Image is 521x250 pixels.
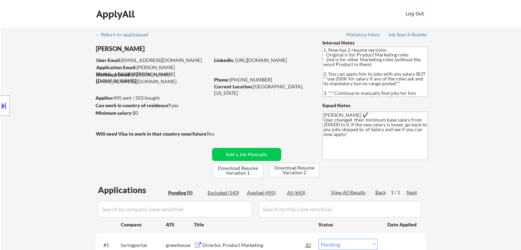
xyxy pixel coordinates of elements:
strong: Can work in country of residence?: [96,102,172,108]
strong: LinkedIn: [214,57,234,63]
input: Search by title (case sensitive) [259,201,421,217]
div: Squad Notes [322,102,428,109]
div: 1 / 1 [391,189,407,196]
div: [GEOGRAPHIC_DATA], [US_STATE] [214,83,311,97]
div: [PERSON_NAME][EMAIL_ADDRESS][DOMAIN_NAME] [96,71,210,85]
div: View All Results [331,189,368,196]
div: [PERSON_NAME][EMAIL_ADDRESS][PERSON_NAME][DOMAIN_NAME] [96,64,210,84]
strong: Current Location: [214,84,253,89]
div: ← Return to /applysquad [95,32,154,37]
div: #1 [103,242,115,249]
div: Next [407,189,418,196]
div: [PERSON_NAME] [96,45,237,53]
button: Add a Job Manually [212,148,281,161]
a: ← Return to /applysquad [95,32,154,39]
div: turingportal [121,242,166,249]
div: $0 [96,110,210,116]
div: All (643) [287,189,321,196]
div: 495 sent / 503 bought [96,95,210,101]
div: Applications [98,186,166,194]
div: no [209,130,228,137]
strong: Will need Visa to work in that country now/future?: [96,131,210,137]
div: [EMAIL_ADDRESS][DOMAIN_NAME] [96,57,210,64]
a: Job Search Builder [388,32,428,39]
div: Internal Notes [322,39,428,46]
div: yes [96,102,208,109]
div: ApplyAll [96,8,137,20]
button: Log Out [401,7,429,21]
a: Mailslurp Inbox [346,32,381,39]
div: Mailslurp Inbox [346,32,381,37]
div: Pending (5) [168,189,202,196]
div: Status [319,218,377,230]
div: Title [194,221,312,228]
div: Job Search Builder [388,32,428,37]
div: Company [121,221,166,228]
button: Download Resume Variation 2 [270,163,320,177]
div: greenhouse [166,242,194,249]
div: Excluded (143) [208,189,242,196]
div: [PHONE_NUMBER] [214,76,311,83]
div: Back [375,189,386,196]
div: Applied (495) [247,189,281,196]
button: Download Resume Variation 1 [213,163,263,178]
a: [URL][DOMAIN_NAME] [235,57,287,63]
strong: Phone: [214,77,230,83]
input: Search by company (case sensitive) [98,201,252,217]
div: Director, Product Marketing [202,242,306,249]
div: Date Applied [387,221,418,228]
div: ATS [166,221,194,228]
